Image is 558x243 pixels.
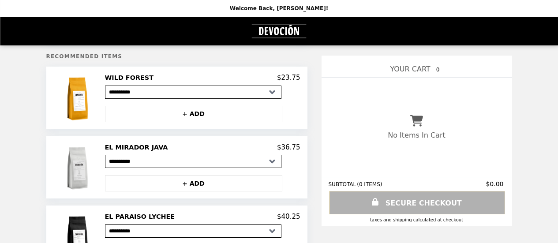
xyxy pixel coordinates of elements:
span: $0.00 [486,180,505,187]
p: No Items In Cart [388,131,445,139]
span: SUBTOTAL [329,181,357,187]
p: $40.25 [277,213,300,221]
h5: Recommended Items [46,53,307,60]
p: Welcome Back, [PERSON_NAME]! [230,5,328,11]
h2: EL PARAISO LYCHEE [105,213,179,221]
select: Select a product variant [105,86,281,99]
select: Select a product variant [105,224,281,238]
div: Taxes and Shipping calculated at checkout [329,217,505,222]
p: $23.75 [277,74,300,82]
h2: EL MIRADOR JAVA [105,143,172,151]
span: YOUR CART [390,65,430,73]
button: + ADD [105,106,282,122]
span: 0 [433,64,443,75]
img: EL MIRADOR JAVA [52,143,103,191]
button: + ADD [105,175,282,191]
select: Select a product variant [105,155,281,168]
span: ( 0 ITEMS ) [357,181,382,187]
img: WILD FOREST [52,74,103,122]
img: Brand Logo [250,22,308,40]
p: $36.75 [277,143,300,151]
h2: WILD FOREST [105,74,157,82]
